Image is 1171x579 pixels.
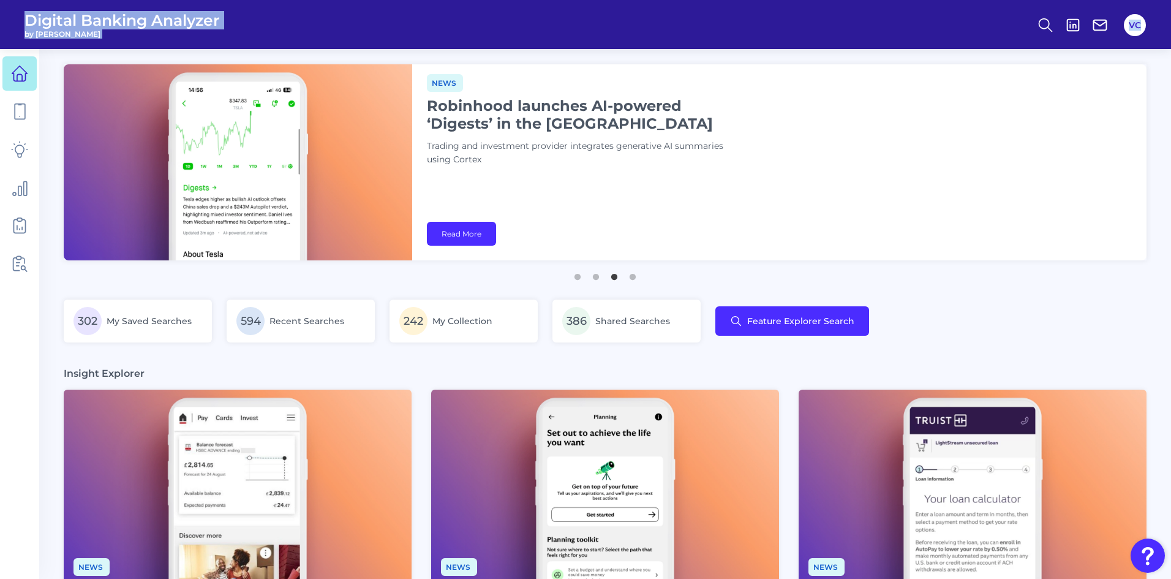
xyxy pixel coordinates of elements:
span: 302 [73,307,102,335]
button: 4 [627,268,639,280]
span: 594 [236,307,265,335]
span: Recent Searches [269,316,344,327]
span: News [808,558,845,576]
a: 386Shared Searches [552,300,701,342]
span: Feature Explorer Search [747,316,854,326]
a: News [427,77,463,88]
span: News [73,558,110,576]
span: My Saved Searches [107,316,192,327]
span: Digital Banking Analyzer [24,11,220,29]
img: bannerImg [64,64,412,260]
button: Feature Explorer Search [715,306,869,336]
button: Open Resource Center [1131,539,1165,573]
a: News [73,561,110,572]
button: VC [1124,14,1146,36]
button: 2 [590,268,602,280]
h3: Insight Explorer [64,367,145,380]
button: 3 [608,268,620,280]
span: by [PERSON_NAME] [24,29,220,39]
span: Shared Searches [595,316,670,327]
a: News [808,561,845,572]
a: 242My Collection [390,300,538,342]
a: News [441,561,477,572]
a: 594Recent Searches [227,300,375,342]
h1: Robinhood launches AI-powered ‘Digests’ in the [GEOGRAPHIC_DATA] [427,97,733,132]
button: 1 [571,268,584,280]
p: Trading and investment provider integrates generative AI summaries using Cortex [427,140,733,167]
a: Read More [427,222,496,246]
span: 386 [562,307,590,335]
span: 242 [399,307,427,335]
span: News [441,558,477,576]
a: 302My Saved Searches [64,300,212,342]
span: News [427,74,463,92]
span: My Collection [432,316,492,327]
